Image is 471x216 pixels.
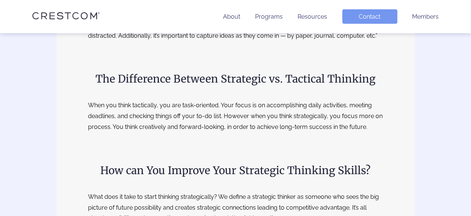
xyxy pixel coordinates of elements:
[88,163,383,178] h2: How can You Improve Your Strategic Thinking Skills?
[298,13,327,20] a: Resources
[88,71,383,87] h2: The Difference Between Strategic vs. Tactical Thinking
[412,13,439,20] a: Members
[223,13,241,20] a: About
[342,9,398,24] a: Contact
[255,13,283,20] a: Programs
[88,100,383,132] p: When you think tactically, you are task-oriented. Your focus is on accomplishing daily activities...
